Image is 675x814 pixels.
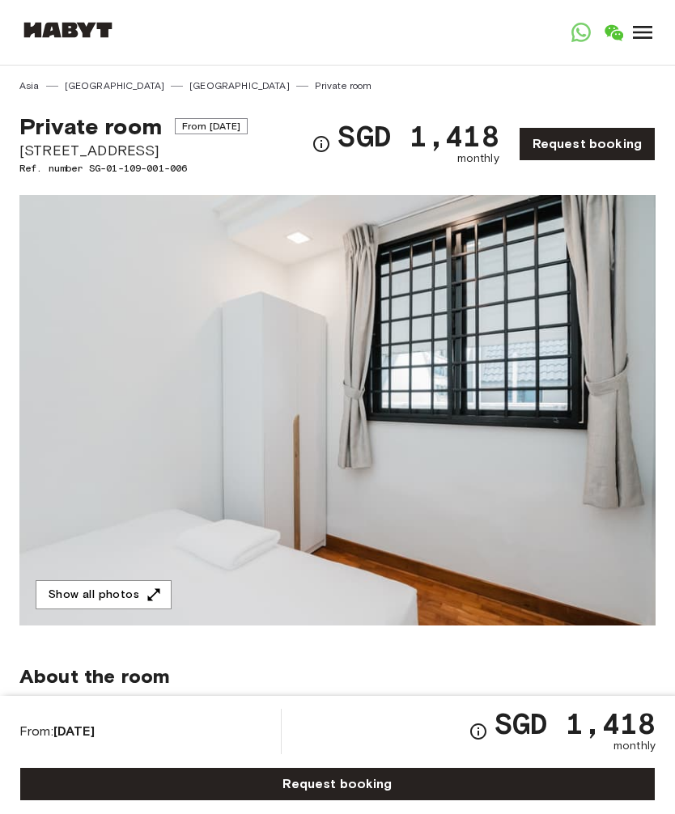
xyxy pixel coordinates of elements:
a: Request booking [19,767,656,801]
b: [DATE] [53,723,95,739]
svg: Check cost overview for full price breakdown. Please note that discounts apply to new joiners onl... [469,722,488,741]
svg: Check cost overview for full price breakdown. Please note that discounts apply to new joiners onl... [312,134,331,154]
span: From [DATE] [175,118,248,134]
a: [GEOGRAPHIC_DATA] [189,78,290,93]
span: Private room [19,112,162,140]
span: [STREET_ADDRESS] [19,140,248,161]
img: Habyt [19,22,117,38]
a: Request booking [519,127,656,161]
img: Marketing picture of unit SG-01-109-001-006 [19,195,656,625]
span: About the room [19,664,656,689]
a: [GEOGRAPHIC_DATA] [65,78,165,93]
button: Show all photos [36,580,172,610]
span: Ref. number SG-01-109-001-006 [19,161,248,176]
span: SGD 1,418 [337,121,499,151]
span: SGD 1,418 [495,709,656,738]
span: From: [19,723,95,740]
span: monthly [613,738,656,754]
span: monthly [457,151,499,167]
a: Asia [19,78,40,93]
a: Private room [315,78,372,93]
